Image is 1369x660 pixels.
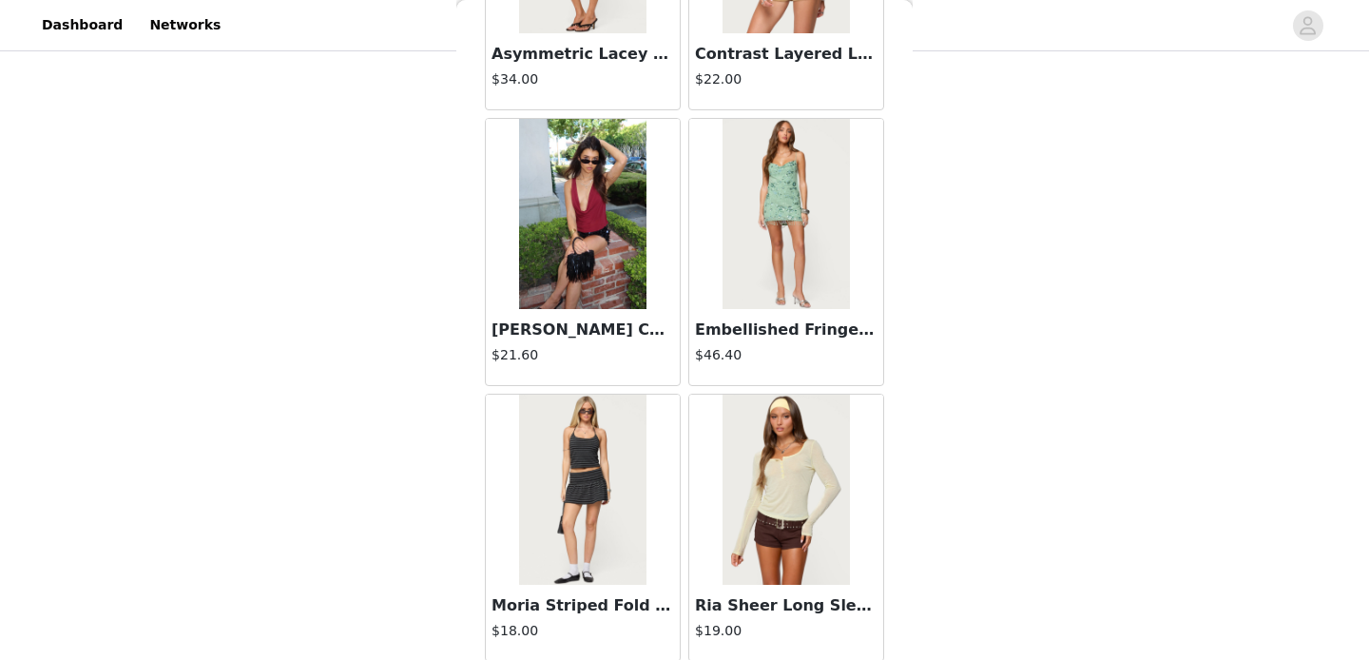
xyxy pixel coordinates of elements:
[695,594,877,617] h3: Ria Sheer Long Sleeve Henley Top
[1299,10,1317,41] div: avatar
[492,621,674,641] h4: $18.00
[723,119,849,309] img: Embellished Fringed Backless Mini Dress
[723,395,849,585] img: Ria Sheer Long Sleeve Henley Top
[492,69,674,89] h4: $34.00
[695,319,877,341] h3: Embellished Fringed Backless Mini Dress
[30,4,134,47] a: Dashboard
[492,319,674,341] h3: [PERSON_NAME] Chiffon Cowl Neck Top
[492,594,674,617] h3: Moria Striped Fold Over Mini Skirt
[138,4,232,47] a: Networks
[695,69,877,89] h4: $22.00
[695,345,877,365] h4: $46.40
[492,43,674,66] h3: Asymmetric Lacey Satin Effect Mini Dress
[492,345,674,365] h4: $21.60
[695,43,877,66] h3: Contrast Layered Look Henley Top
[519,395,646,585] img: Moria Striped Fold Over Mini Skirt
[695,621,877,641] h4: $19.00
[519,119,646,309] img: Denise Asymmetric Chiffon Cowl Neck Top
